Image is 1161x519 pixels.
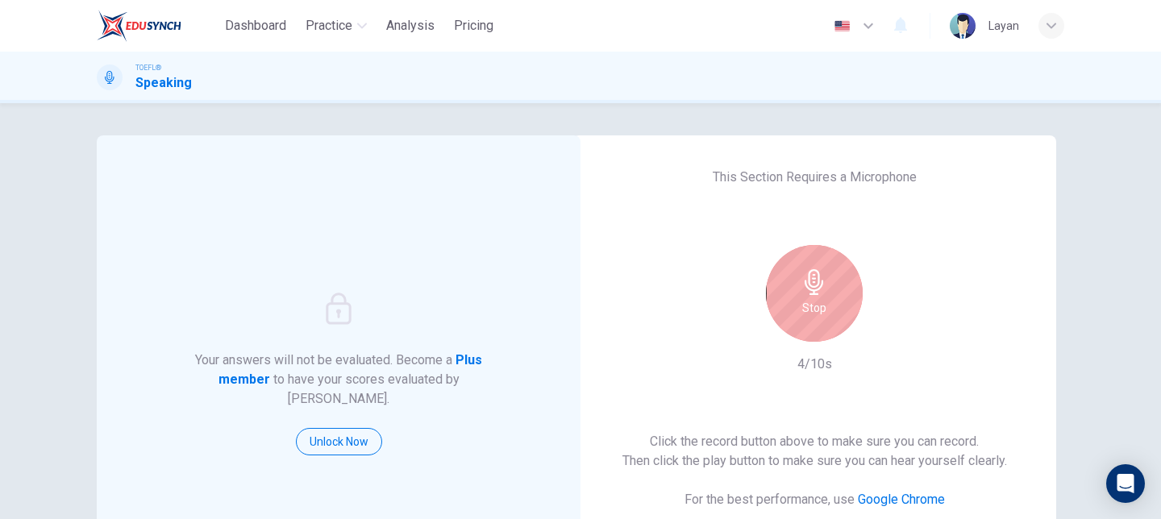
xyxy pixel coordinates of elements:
button: Dashboard [218,11,293,40]
button: Practice [299,11,373,40]
img: en [832,20,852,32]
h6: For the best performance, use [685,490,945,509]
a: Google Chrome [858,492,945,507]
button: Unlock Now [296,428,382,455]
h6: Click the record button above to make sure you can record. Then click the play button to make sur... [622,432,1007,471]
h6: 4/10s [797,355,832,374]
a: EduSynch logo [97,10,218,42]
div: Open Intercom Messenger [1106,464,1145,503]
button: Stop [766,245,863,342]
h6: This Section Requires a Microphone [713,168,917,187]
img: EduSynch logo [97,10,181,42]
span: TOEFL® [135,62,161,73]
button: Pricing [447,11,500,40]
button: Analysis [380,11,441,40]
span: Dashboard [225,16,286,35]
span: Practice [306,16,352,35]
img: Profile picture [950,13,976,39]
span: Pricing [454,16,493,35]
span: Analysis [386,16,435,35]
h6: Your answers will not be evaluated. Become a to have your scores evaluated by [PERSON_NAME]. [193,351,485,409]
div: Layan [988,16,1019,35]
h6: Stop [802,298,826,318]
h1: Speaking [135,73,192,93]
